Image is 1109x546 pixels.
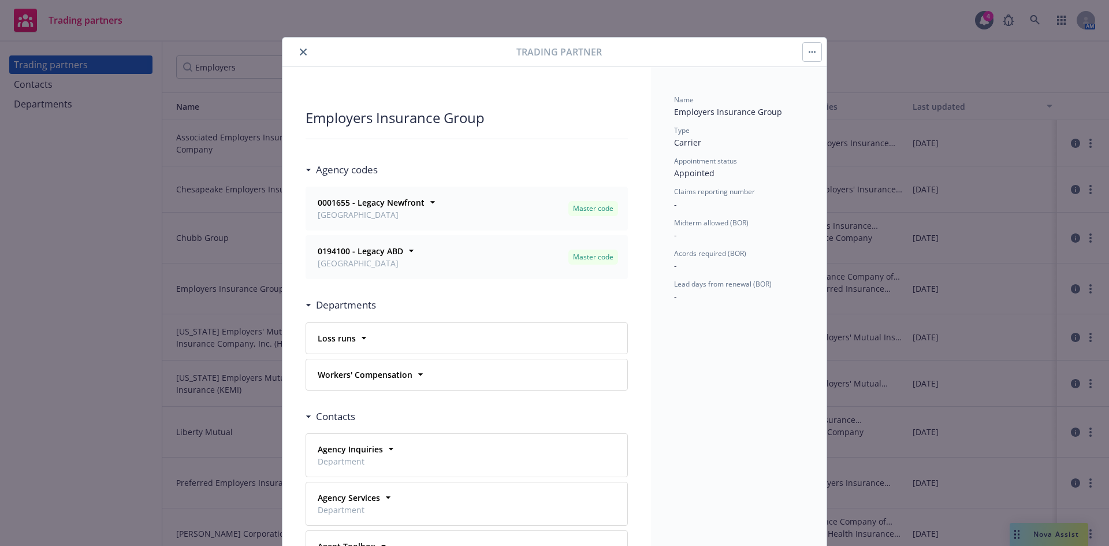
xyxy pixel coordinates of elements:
h3: Agency codes [316,162,378,177]
strong: 0001655 - Legacy Newfront [318,197,425,208]
strong: Workers' Compensation [318,369,412,380]
span: [GEOGRAPHIC_DATA] [318,257,403,269]
span: Type [674,125,690,135]
strong: 0194100 - Legacy ABD [318,246,403,257]
h3: Departments [316,298,376,313]
span: Trading partner [516,45,602,59]
span: Department [318,455,383,467]
span: [GEOGRAPHIC_DATA] [318,209,425,221]
span: Employers Insurance Group [674,106,782,117]
strong: Loss runs [318,333,356,344]
span: - [674,199,677,210]
div: Departments [306,298,376,313]
span: Carrier [674,137,701,148]
span: Appointment status [674,156,737,166]
span: - [674,229,677,240]
span: Acords required (BOR) [674,248,746,258]
div: Contacts [306,409,355,424]
span: Appointed [674,168,714,179]
button: close [296,45,310,59]
strong: Agency Services [318,492,380,503]
strong: Agency Inquiries [318,444,383,455]
span: Master code [573,203,613,214]
span: Master code [573,252,613,262]
span: Lead days from renewal (BOR) [674,279,772,289]
span: - [674,291,677,302]
span: Name [674,95,694,105]
span: Department [318,504,380,516]
span: Midterm allowed (BOR) [674,218,749,228]
span: Claims reporting number [674,187,755,196]
h3: Contacts [316,409,355,424]
div: Employers Insurance Group [306,109,628,127]
span: - [674,260,677,271]
div: Agency codes [306,162,378,177]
